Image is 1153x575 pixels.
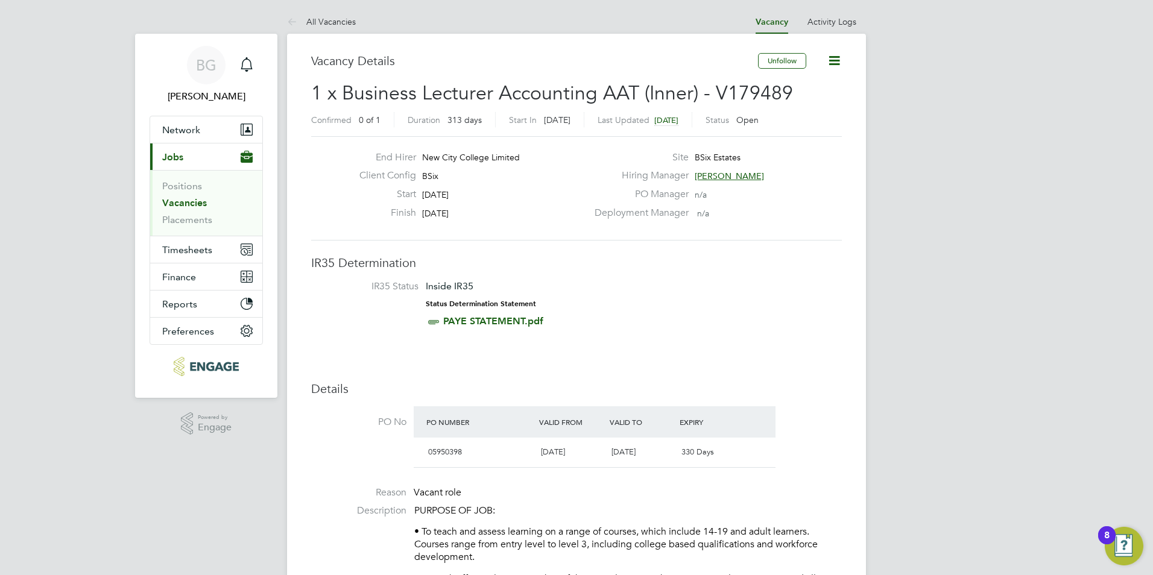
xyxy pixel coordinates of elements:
[350,151,416,164] label: End Hirer
[311,486,406,499] label: Reason
[150,170,262,236] div: Jobs
[150,318,262,344] button: Preferences
[359,115,381,125] span: 0 of 1
[150,291,262,317] button: Reports
[607,411,677,433] div: Valid To
[414,504,842,517] p: PURPOSE OF JOB:
[807,16,856,27] a: Activity Logs
[150,263,262,290] button: Finance
[287,16,356,27] a: All Vacancies
[198,412,232,423] span: Powered by
[695,171,764,181] span: [PERSON_NAME]
[150,89,263,104] span: Becky Green
[443,315,543,327] a: PAYE STATEMENT.pdf
[426,300,536,308] strong: Status Determination Statement
[162,151,183,163] span: Jobs
[697,208,709,219] span: n/a
[756,17,788,27] a: Vacancy
[677,411,747,433] div: Expiry
[544,115,570,125] span: [DATE]
[323,280,419,293] label: IR35 Status
[162,325,214,337] span: Preferences
[150,116,262,143] button: Network
[611,447,636,457] span: [DATE]
[423,411,536,433] div: PO Number
[311,115,352,125] label: Confirmed
[509,115,537,125] label: Start In
[695,152,741,163] span: BSix Estates
[1104,535,1110,551] div: 8
[150,143,262,170] button: Jobs
[1105,527,1143,565] button: Open Resource Center, 8 new notifications
[198,423,232,433] span: Engage
[414,486,461,498] span: Vacant role
[428,447,462,457] span: 05950398
[350,188,416,201] label: Start
[162,197,207,209] a: Vacancies
[706,115,729,125] label: Status
[422,152,520,163] span: New City College Limited
[162,244,212,256] span: Timesheets
[174,357,238,376] img: carbonrecruitment-logo-retina.png
[311,255,842,271] h3: IR35 Determination
[447,115,482,125] span: 313 days
[150,357,263,376] a: Go to home page
[736,115,759,125] span: Open
[196,57,216,73] span: BG
[587,151,689,164] label: Site
[162,124,200,136] span: Network
[422,208,449,219] span: [DATE]
[311,416,406,429] label: PO No
[181,412,232,435] a: Powered byEngage
[426,280,473,292] span: Inside IR35
[598,115,649,125] label: Last Updated
[162,271,196,283] span: Finance
[162,180,202,192] a: Positions
[681,447,714,457] span: 330 Days
[162,298,197,310] span: Reports
[150,236,262,263] button: Timesheets
[414,526,842,563] p: • To teach and assess learning on a range of courses, which include 14-19 and adult learners. Cou...
[758,53,806,69] button: Unfollow
[135,34,277,398] nav: Main navigation
[587,169,689,182] label: Hiring Manager
[311,81,793,105] span: 1 x Business Lecturer Accounting AAT (Inner) - V179489
[587,207,689,219] label: Deployment Manager
[350,169,416,182] label: Client Config
[422,189,449,200] span: [DATE]
[654,115,678,125] span: [DATE]
[162,214,212,225] a: Placements
[695,189,707,200] span: n/a
[408,115,440,125] label: Duration
[587,188,689,201] label: PO Manager
[350,207,416,219] label: Finish
[422,171,438,181] span: BSix
[536,411,607,433] div: Valid From
[311,504,406,517] label: Description
[311,53,758,69] h3: Vacancy Details
[311,381,842,397] h3: Details
[150,46,263,104] a: BG[PERSON_NAME]
[541,447,565,457] span: [DATE]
